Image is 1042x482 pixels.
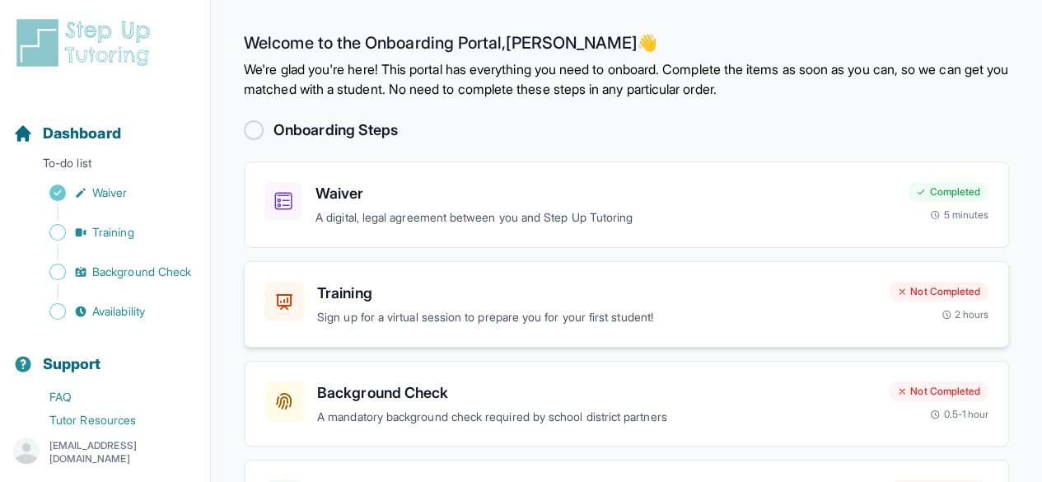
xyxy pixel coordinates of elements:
[13,386,210,409] a: FAQ
[7,96,203,152] button: Dashboard
[13,409,210,432] a: Tutor Resources
[930,208,988,222] div: 5 minutes
[13,438,197,467] button: [EMAIL_ADDRESS][DOMAIN_NAME]
[244,361,1009,447] a: Background CheckA mandatory background check required by school district partnersNot Completed0.5...
[942,308,989,321] div: 2 hours
[13,16,160,69] img: logo
[317,381,876,405] h3: Background Check
[7,326,203,382] button: Support
[92,185,127,201] span: Waiver
[244,59,1009,99] p: We're glad you're here! This portal has everything you need to onboard. Complete the items as soo...
[92,224,134,241] span: Training
[43,122,121,145] span: Dashboard
[92,303,145,320] span: Availability
[7,155,203,178] p: To-do list
[908,182,988,202] div: Completed
[317,282,876,305] h3: Training
[889,282,988,302] div: Not Completed
[92,264,191,280] span: Background Check
[273,119,398,142] h2: Onboarding Steps
[49,439,197,466] p: [EMAIL_ADDRESS][DOMAIN_NAME]
[317,408,876,427] p: A mandatory background check required by school district partners
[315,182,895,205] h3: Waiver
[13,122,121,145] a: Dashboard
[13,300,210,323] a: Availability
[244,261,1009,348] a: TrainingSign up for a virtual session to prepare you for your first student!Not Completed2 hours
[13,221,210,244] a: Training
[13,260,210,283] a: Background Check
[317,308,876,327] p: Sign up for a virtual session to prepare you for your first student!
[244,33,1009,59] h2: Welcome to the Onboarding Portal, [PERSON_NAME] 👋
[889,381,988,401] div: Not Completed
[244,161,1009,248] a: WaiverA digital, legal agreement between you and Step Up TutoringCompleted5 minutes
[315,208,895,227] p: A digital, legal agreement between you and Step Up Tutoring
[43,353,101,376] span: Support
[13,181,210,204] a: Waiver
[930,408,988,421] div: 0.5-1 hour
